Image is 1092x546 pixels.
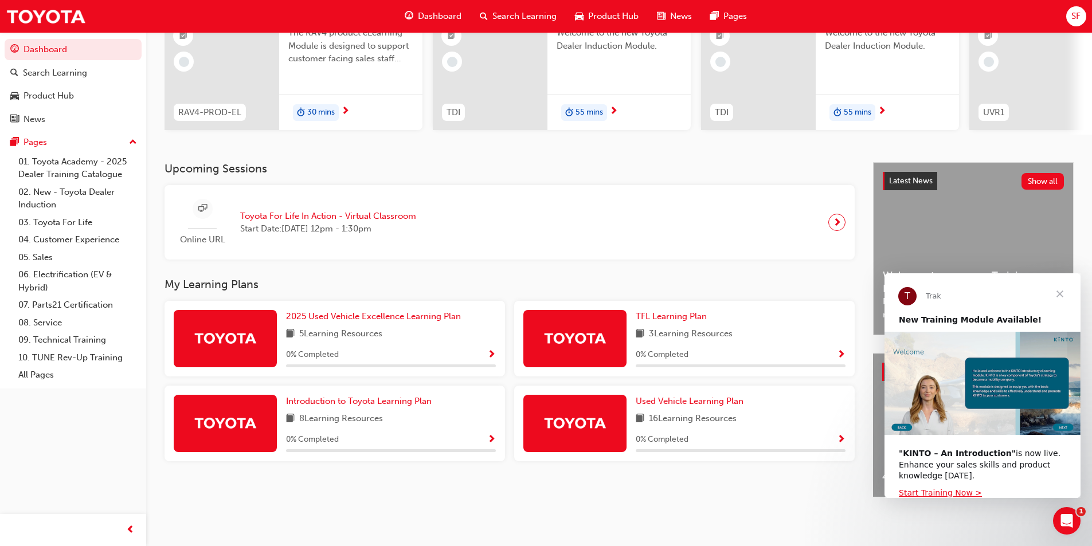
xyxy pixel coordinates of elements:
[1021,173,1064,190] button: Show all
[299,412,383,426] span: 8 Learning Resources
[1071,10,1081,23] span: SF
[286,311,461,321] span: 2025 Used Vehicle Excellence Learning Plan
[14,349,142,367] a: 10. TUNE Rev-Up Training
[6,3,86,29] img: Trak
[837,348,846,362] button: Show Progress
[10,115,19,125] span: news-icon
[710,9,719,23] span: pages-icon
[566,5,648,28] a: car-iconProduct Hub
[883,295,1064,321] span: Revolutionise the way you access and manage your learning resources.
[723,10,747,23] span: Pages
[837,433,846,447] button: Show Progress
[286,433,339,446] span: 0 % Completed
[983,106,1004,119] span: UVR1
[307,106,335,119] span: 30 mins
[10,138,19,148] span: pages-icon
[844,106,871,119] span: 55 mins
[873,162,1074,335] a: Latest NewsShow allWelcome to your new Training Resource CentreRevolutionise the way you access a...
[636,412,644,426] span: book-icon
[487,435,496,445] span: Show Progress
[576,106,603,119] span: 55 mins
[405,9,413,23] span: guage-icon
[984,29,992,44] span: booktick-icon
[126,523,135,537] span: prev-icon
[557,26,682,52] span: Welcome to the new Toyota Dealer Induction Module.
[447,57,457,67] span: learningRecordVerb_NONE-icon
[448,29,456,44] span: booktick-icon
[240,222,416,235] span: Start Date: [DATE] 12pm - 1:30pm
[179,29,187,44] span: booktick-icon
[14,266,142,296] a: 06. Electrification (EV & Hybrid)
[636,310,711,323] a: TFL Learning Plan
[23,66,87,80] div: Search Learning
[636,433,688,446] span: 0 % Completed
[984,57,994,67] span: learningRecordVerb_NONE-icon
[1053,507,1081,535] iframe: Intercom live chat
[873,353,1019,497] a: 4x4 and Towing
[286,412,295,426] span: book-icon
[825,26,950,52] span: Welcome to the new Toyota Dealer Induction Module.
[129,135,137,150] span: up-icon
[447,106,460,119] span: TDI
[649,327,733,341] span: 3 Learning Resources
[833,105,841,120] span: duration-icon
[701,5,756,28] a: pages-iconPages
[286,327,295,341] span: book-icon
[837,435,846,445] span: Show Progress
[179,57,189,67] span: learningRecordVerb_NONE-icon
[480,9,488,23] span: search-icon
[286,310,465,323] a: 2025 Used Vehicle Excellence Learning Plan
[14,153,142,183] a: 01. Toyota Academy - 2025 Dealer Training Catalogue
[487,348,496,362] button: Show Progress
[14,231,142,249] a: 04. Customer Experience
[492,10,557,23] span: Search Learning
[837,350,846,360] span: Show Progress
[288,26,413,65] span: The RAV4 product eLearning Module is designed to support customer facing sales staff with introdu...
[636,348,688,362] span: 0 % Completed
[14,214,142,231] a: 03. Toyota For Life
[165,162,855,175] h3: Upcoming Sessions
[609,107,618,117] span: next-icon
[883,172,1064,190] a: Latest NewsShow all
[889,176,933,186] span: Latest News
[14,366,142,384] a: All Pages
[5,39,142,60] a: Dashboard
[5,37,142,132] button: DashboardSearch LearningProduct HubNews
[657,9,666,23] span: news-icon
[636,396,743,406] span: Used Vehicle Learning Plan
[396,5,471,28] a: guage-iconDashboard
[165,278,855,291] h3: My Learning Plans
[24,89,74,103] div: Product Hub
[14,249,142,266] a: 05. Sales
[471,5,566,28] a: search-iconSearch Learning
[648,5,701,28] a: news-iconNews
[194,328,257,348] img: Trak
[5,132,142,153] button: Pages
[588,10,639,23] span: Product Hub
[10,45,19,55] span: guage-icon
[178,106,241,119] span: RAV4-PROD-EL
[636,395,748,408] a: Used Vehicle Learning Plan
[240,210,416,223] span: Toyota For Life In Action - Virtual Classroom
[418,10,461,23] span: Dashboard
[575,9,584,23] span: car-icon
[715,106,729,119] span: TDI
[543,413,606,433] img: Trak
[882,470,1010,484] span: 4x4 and Towing
[636,311,707,321] span: TFL Learning Plan
[882,363,1064,381] a: Product HubShow all
[297,105,305,120] span: duration-icon
[24,113,45,126] div: News
[884,273,1081,498] iframe: Intercom live chat message
[670,10,692,23] span: News
[5,85,142,107] a: Product Hub
[833,214,841,230] span: next-icon
[194,413,257,433] img: Trak
[10,68,18,78] span: search-icon
[487,433,496,447] button: Show Progress
[5,62,142,84] a: Search Learning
